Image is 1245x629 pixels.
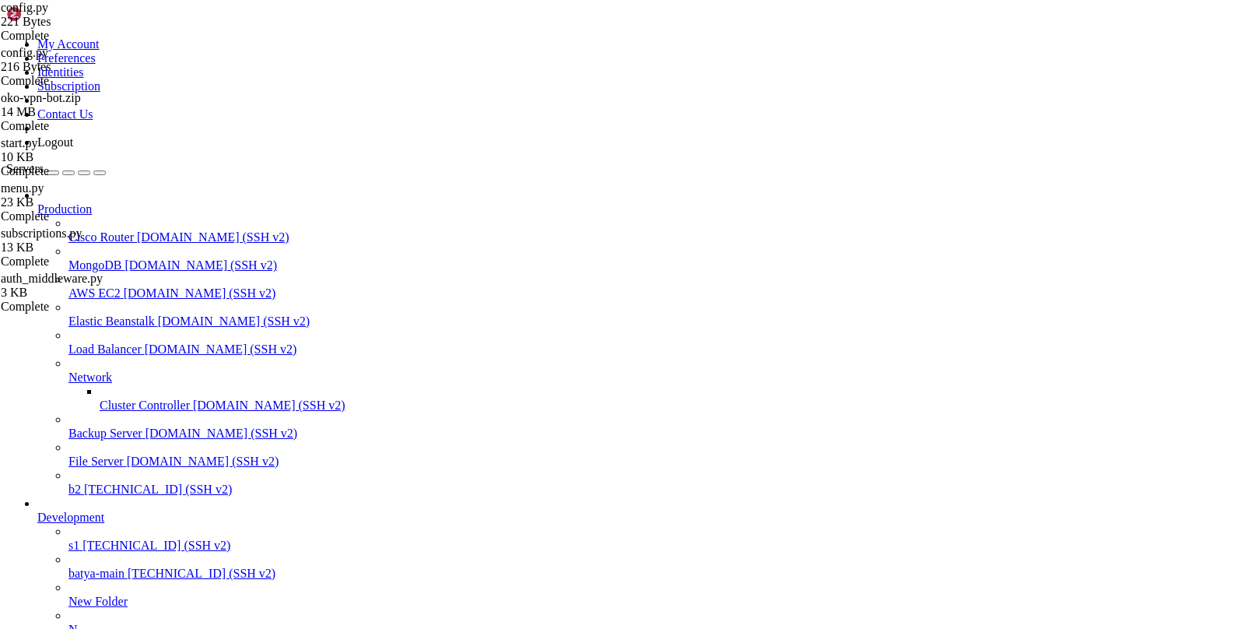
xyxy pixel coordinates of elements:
span: subscriptions.py [1,227,82,240]
div: Complete [1,164,156,178]
div: 14 MB [1,105,156,119]
div: 216 Bytes [1,60,156,74]
div: Complete [1,119,156,133]
span: start.py [1,136,156,164]
span: start.py [1,136,38,149]
div: 13 KB [1,241,156,255]
div: 3 KB [1,286,156,300]
span: auth_middleware.py [1,272,103,285]
div: Complete [1,255,156,269]
div: 221 Bytes [1,15,156,29]
div: Complete [1,74,156,88]
span: config.py [1,46,156,74]
span: config.py [1,1,48,14]
div: 23 KB [1,195,156,209]
div: Complete [1,209,156,223]
div: 10 KB [1,150,156,164]
span: menu.py [1,181,156,209]
div: Complete [1,300,156,314]
span: menu.py [1,181,44,195]
span: auth_middleware.py [1,272,156,300]
span: config.py [1,46,48,59]
span: oko-vpn-bot.zip [1,91,156,119]
span: oko-vpn-bot.zip [1,91,81,104]
span: config.py [1,1,156,29]
span: subscriptions.py [1,227,156,255]
div: Complete [1,29,156,43]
